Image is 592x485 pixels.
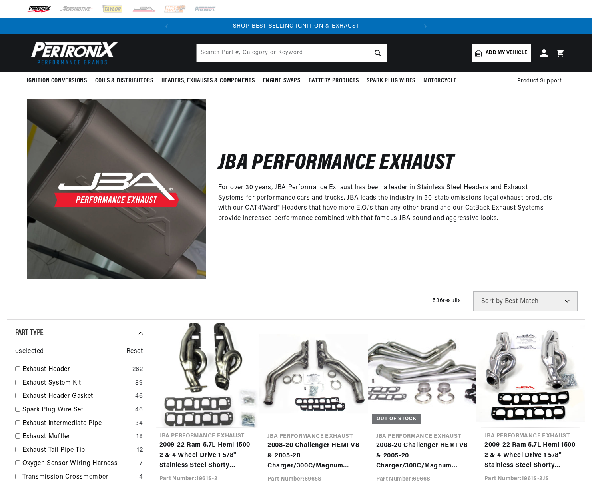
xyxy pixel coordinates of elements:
[157,72,259,90] summary: Headers, Exhausts & Components
[140,459,143,469] div: 7
[305,72,363,90] summary: Battery Products
[218,154,454,173] h2: JBA Performance Exhaust
[473,291,578,311] select: Sort by
[159,18,175,34] button: Translation missing: en.sections.announcements.previous_announcement
[135,378,143,389] div: 89
[22,365,129,375] a: Exhaust Header
[369,44,387,62] button: search button
[22,432,134,442] a: Exhaust Muffler
[486,49,527,57] span: Add my vehicle
[367,77,415,85] span: Spark Plug Wires
[481,298,503,305] span: Sort by
[417,18,433,34] button: Translation missing: en.sections.announcements.next_announcement
[95,77,153,85] span: Coils & Distributors
[517,77,562,86] span: Product Support
[267,441,360,471] a: 2008-20 Challenger HEMI V8 & 2005-20 Charger/300C/Magnum HEMI V8 1 3/4" Long Tube Stainless Steel...
[22,472,136,483] a: Transmission Crossmember
[22,378,132,389] a: Exhaust System Kit
[419,72,461,90] summary: Motorcycle
[136,432,143,442] div: 18
[197,44,387,62] input: Search Part #, Category or Keyword
[135,405,143,415] div: 46
[15,347,44,357] span: 0 selected
[22,459,136,469] a: Oxygen Sensor Wiring Harness
[218,183,554,224] p: For over 30 years, JBA Performance Exhaust has been a leader in Stainless Steel Headers and Exhau...
[309,77,359,85] span: Battery Products
[376,441,469,471] a: 2008-20 Challenger HEMI V8 & 2005-20 Charger/300C/Magnum HEMI V8 1 7/8" Stainless Steel Long Tube...
[517,72,566,91] summary: Product Support
[472,44,531,62] a: Add my vehicle
[139,472,143,483] div: 4
[175,22,417,31] div: 1 of 2
[259,72,305,90] summary: Engine Swaps
[433,298,461,304] span: 536 results
[161,77,255,85] span: Headers, Exhausts & Components
[484,440,577,471] a: 2009-22 Ram 5.7L Hemi 1500 2 & 4 Wheel Drive 1 5/8" Stainless Steel Shorty Header with Metallic C...
[7,18,586,34] slideshow-component: Translation missing: en.sections.announcements.announcement_bar
[159,440,252,471] a: 2009-22 Ram 5.7L Hemi 1500 2 & 4 Wheel Drive 1 5/8" Stainless Steel Shorty Header
[135,419,143,429] div: 34
[233,23,359,29] a: SHOP BEST SELLING IGNITION & EXHAUST
[27,77,87,85] span: Ignition Conversions
[22,419,132,429] a: Exhaust Intermediate Pipe
[27,99,206,279] img: JBA Performance Exhaust
[175,22,417,31] div: Announcement
[22,445,134,456] a: Exhaust Tail Pipe Tip
[27,72,91,90] summary: Ignition Conversions
[363,72,419,90] summary: Spark Plug Wires
[135,391,143,402] div: 46
[27,39,119,67] img: Pertronix
[22,391,132,402] a: Exhaust Header Gasket
[126,347,143,357] span: Reset
[263,77,301,85] span: Engine Swaps
[22,405,132,415] a: Spark Plug Wire Set
[15,329,44,337] span: Part Type
[91,72,157,90] summary: Coils & Distributors
[132,365,143,375] div: 262
[423,77,457,85] span: Motorcycle
[137,445,143,456] div: 12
